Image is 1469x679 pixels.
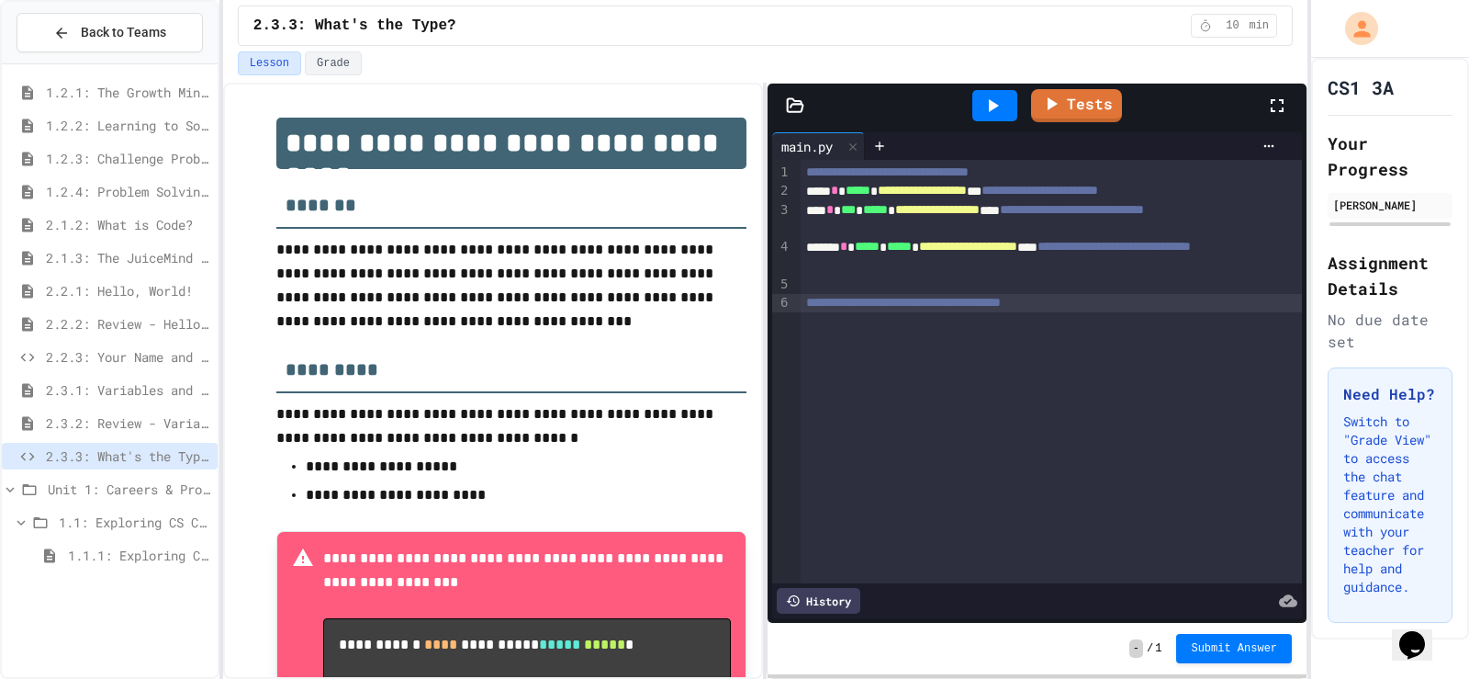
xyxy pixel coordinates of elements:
span: 2.1.2: What is Code? [46,215,210,234]
div: 4 [772,238,791,276]
div: 3 [772,201,791,239]
div: main.py [772,137,842,156]
h2: Assignment Details [1328,250,1452,301]
h3: Need Help? [1343,383,1437,405]
span: Submit Answer [1191,641,1277,656]
span: 2.3.2: Review - Variables and Data Types [46,413,210,433]
div: [PERSON_NAME] [1333,197,1447,213]
span: 1.2.1: The Growth Mindset [46,83,210,102]
span: 2.3.1: Variables and Data Types [46,380,210,400]
div: 6 [772,294,791,312]
div: No due date set [1328,309,1452,353]
span: 1.1: Exploring CS Careers [59,513,210,532]
button: Submit Answer [1176,634,1292,663]
span: 1.2.4: Problem Solving Practice [46,182,210,201]
button: Back to Teams [17,13,203,52]
span: / [1147,641,1153,656]
span: Unit 1: Careers & Professionalism [48,480,210,499]
div: 2 [772,182,791,200]
span: 1.2.2: Learning to Solve Hard Problems [46,116,210,135]
span: min [1249,18,1269,33]
span: 2.2.2: Review - Hello, World! [46,314,210,334]
h1: CS1 3A [1328,74,1394,100]
span: 1 [1155,641,1161,656]
div: 5 [772,276,791,294]
span: 2.1.3: The JuiceMind IDE [46,248,210,267]
iframe: chat widget [1392,605,1451,661]
div: main.py [772,132,865,160]
span: 2.2.1: Hello, World! [46,281,210,300]
span: - [1129,639,1143,658]
span: 2.3.3: What's the Type? [253,15,456,37]
span: 2.3.3: What's the Type? [46,447,210,466]
p: Switch to "Grade View" to access the chat feature and communicate with your teacher for help and ... [1343,413,1437,596]
h2: Your Progress [1328,130,1452,182]
span: 10 [1217,18,1247,33]
span: Back to Teams [81,23,166,42]
div: My Account [1326,7,1383,50]
span: 2.2.3: Your Name and Favorite Movie [46,347,210,367]
button: Lesson [238,51,301,75]
a: Tests [1031,89,1122,122]
button: Grade [305,51,362,75]
span: 1.1.1: Exploring CS Careers [68,546,210,565]
div: 1 [772,164,791,182]
div: History [777,588,860,614]
span: 1.2.3: Challenge Problem - The Bridge [46,149,210,168]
